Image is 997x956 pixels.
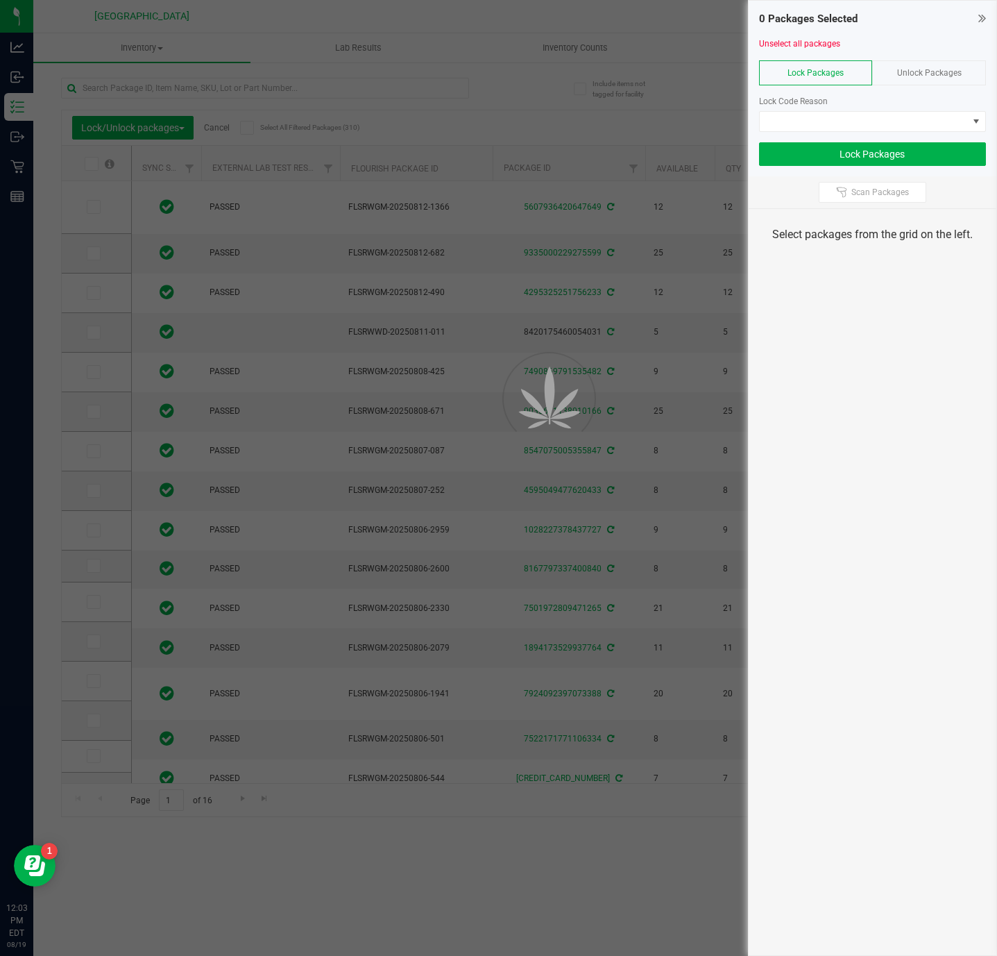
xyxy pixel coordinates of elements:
[897,68,962,78] span: Unlock Packages
[41,843,58,859] iframe: Resource center unread badge
[766,226,979,243] div: Select packages from the grid on the left.
[759,142,986,166] button: Lock Packages
[759,39,840,49] a: Unselect all packages
[759,97,828,106] span: Lock Code Reason
[787,68,844,78] span: Lock Packages
[14,845,56,887] iframe: Resource center
[851,187,909,198] span: Scan Packages
[819,182,926,203] button: Scan Packages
